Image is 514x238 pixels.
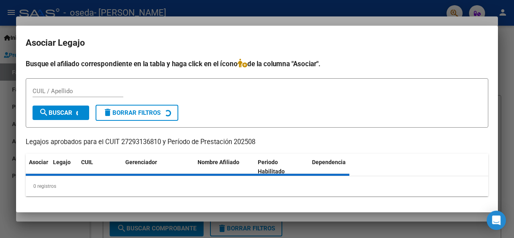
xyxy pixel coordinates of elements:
[487,211,506,230] div: Open Intercom Messenger
[103,109,161,116] span: Borrar Filtros
[309,154,369,180] datatable-header-cell: Dependencia
[194,154,255,180] datatable-header-cell: Nombre Afiliado
[53,159,71,165] span: Legajo
[26,35,488,51] h2: Asociar Legajo
[26,176,488,196] div: 0 registros
[258,159,285,175] span: Periodo Habilitado
[50,154,78,180] datatable-header-cell: Legajo
[33,106,89,120] button: Buscar
[78,154,122,180] datatable-header-cell: CUIL
[312,159,346,165] span: Dependencia
[81,159,93,165] span: CUIL
[26,137,488,147] p: Legajos aprobados para el CUIT 27293136810 y Período de Prestación 202508
[96,105,178,121] button: Borrar Filtros
[122,154,194,180] datatable-header-cell: Gerenciador
[198,159,239,165] span: Nombre Afiliado
[26,59,488,69] h4: Busque el afiliado correspondiente en la tabla y haga click en el ícono de la columna "Asociar".
[125,159,157,165] span: Gerenciador
[26,154,50,180] datatable-header-cell: Asociar
[29,159,48,165] span: Asociar
[103,108,112,117] mat-icon: delete
[39,109,72,116] span: Buscar
[255,154,309,180] datatable-header-cell: Periodo Habilitado
[39,108,49,117] mat-icon: search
